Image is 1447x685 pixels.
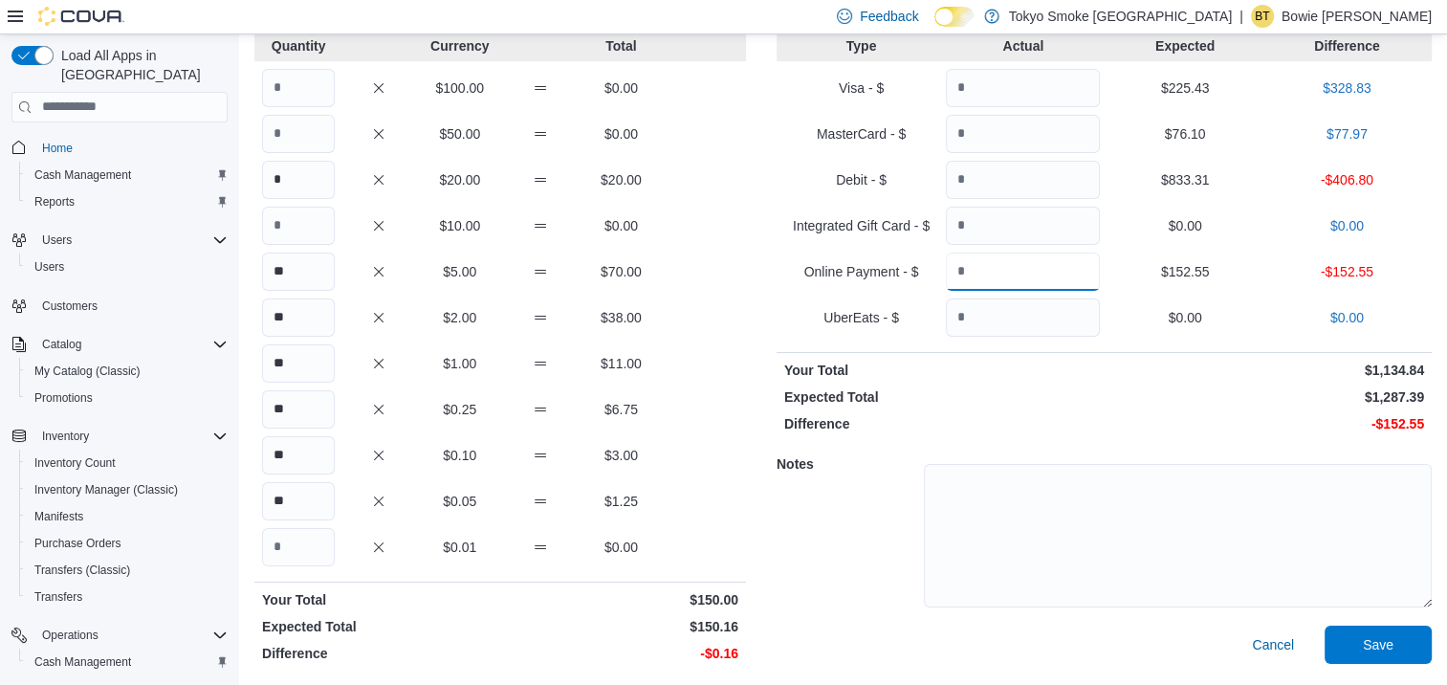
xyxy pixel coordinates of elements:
span: Transfers (Classic) [34,563,130,578]
button: Catalog [34,333,89,356]
span: Catalog [42,337,81,352]
p: $0.25 [424,400,496,419]
p: $328.83 [1270,78,1424,98]
a: Users [27,255,72,278]
span: Reports [27,190,228,213]
a: Transfers [27,586,90,608]
p: Difference [262,644,496,663]
p: Your Total [262,590,496,609]
p: $0.00 [584,124,657,144]
a: Purchase Orders [27,532,129,555]
span: Users [42,232,72,248]
p: $5.00 [424,262,496,281]
p: Online Payment - $ [784,262,938,281]
button: Reports [19,188,235,215]
button: Cash Management [19,162,235,188]
span: Cancel [1252,635,1294,654]
p: $0.00 [584,78,657,98]
span: Transfers [27,586,228,608]
p: $1.00 [424,354,496,373]
input: Quantity [262,207,335,245]
p: $0.00 [1107,308,1261,327]
p: Difference [1270,36,1424,55]
button: Manifests [19,503,235,530]
button: Users [34,229,79,252]
p: Quantity [262,36,335,55]
input: Quantity [262,390,335,429]
p: $1,287.39 [1107,387,1424,407]
span: Promotions [27,387,228,409]
p: Total [584,36,657,55]
a: Promotions [27,387,100,409]
input: Quantity [262,115,335,153]
a: Customers [34,295,105,318]
span: Home [34,136,228,160]
input: Quantity [946,253,1100,291]
span: Purchase Orders [34,536,121,551]
p: Your Total [784,361,1101,380]
p: Actual [946,36,1100,55]
p: Bowie [PERSON_NAME] [1282,5,1432,28]
input: Quantity [946,298,1100,337]
button: Save [1325,626,1432,664]
span: Home [42,141,73,156]
button: Transfers (Classic) [19,557,235,584]
a: Cash Management [27,651,139,674]
p: $0.01 [424,538,496,557]
p: $20.00 [584,170,657,189]
p: $70.00 [584,262,657,281]
span: Operations [42,628,99,643]
p: $150.00 [504,590,738,609]
input: Quantity [262,69,335,107]
input: Quantity [262,298,335,337]
span: Inventory Manager (Classic) [34,482,178,497]
a: Inventory Manager (Classic) [27,478,186,501]
p: $10.00 [424,216,496,235]
p: Tokyo Smoke [GEOGRAPHIC_DATA] [1009,5,1233,28]
p: $77.97 [1270,124,1424,144]
span: Customers [34,294,228,318]
p: $225.43 [1107,78,1261,98]
span: Transfers [34,589,82,605]
span: Transfers (Classic) [27,559,228,582]
span: Promotions [34,390,93,406]
a: Manifests [27,505,91,528]
p: $0.05 [424,492,496,511]
span: Users [34,259,64,275]
h5: Notes [777,445,920,483]
button: Home [4,134,235,162]
p: -$152.55 [1107,414,1424,433]
input: Quantity [262,436,335,475]
p: Currency [424,36,496,55]
button: My Catalog (Classic) [19,358,235,385]
input: Quantity [262,528,335,566]
p: $152.55 [1107,262,1261,281]
p: $833.31 [1107,170,1261,189]
button: Purchase Orders [19,530,235,557]
button: Cancel [1244,626,1302,664]
p: $0.00 [1270,216,1424,235]
span: Catalog [34,333,228,356]
span: Cash Management [34,167,131,183]
button: Catalog [4,331,235,358]
p: $0.10 [424,446,496,465]
input: Quantity [262,161,335,199]
span: My Catalog (Classic) [27,360,228,383]
span: Inventory Manager (Classic) [27,478,228,501]
span: Save [1363,635,1393,654]
p: Integrated Gift Card - $ [784,216,938,235]
div: Bowie Thibodeau [1251,5,1274,28]
button: Operations [4,622,235,649]
p: Expected Total [262,617,496,636]
a: My Catalog (Classic) [27,360,148,383]
span: Purchase Orders [27,532,228,555]
p: Type [784,36,938,55]
button: Inventory [4,423,235,450]
p: Debit - $ [784,170,938,189]
p: Difference [784,414,1101,433]
span: Customers [42,298,98,314]
a: Home [34,137,80,160]
p: $0.00 [1270,308,1424,327]
span: Users [34,229,228,252]
img: Cova [38,7,124,26]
